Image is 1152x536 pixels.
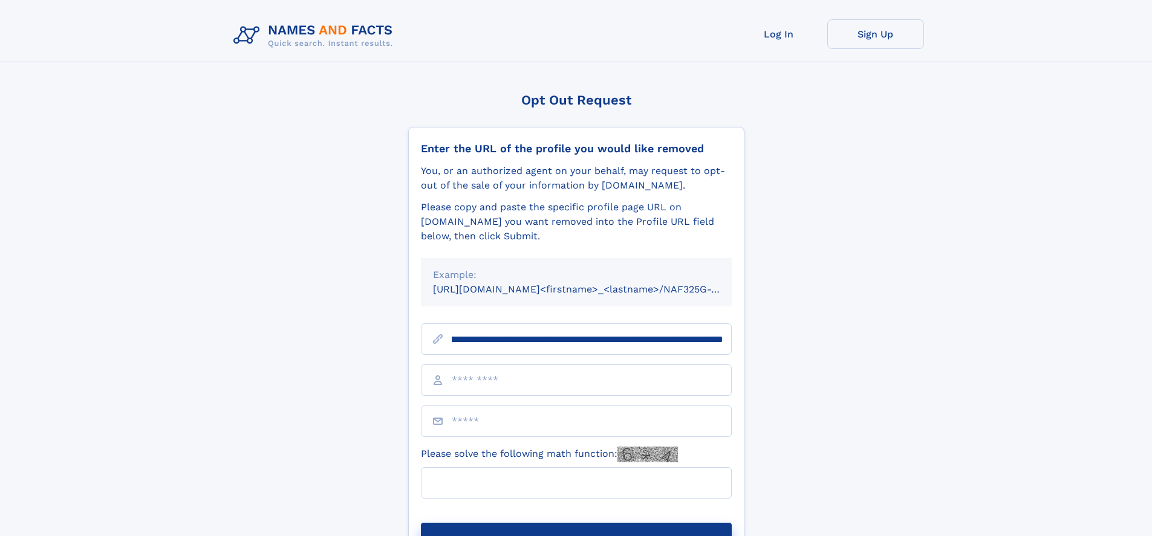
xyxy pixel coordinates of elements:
[433,283,755,295] small: [URL][DOMAIN_NAME]<firstname>_<lastname>/NAF325G-xxxxxxxx
[433,268,720,282] div: Example:
[731,19,827,49] a: Log In
[421,200,732,244] div: Please copy and paste the specific profile page URL on [DOMAIN_NAME] you want removed into the Pr...
[408,92,744,108] div: Opt Out Request
[421,142,732,155] div: Enter the URL of the profile you would like removed
[421,164,732,193] div: You, or an authorized agent on your behalf, may request to opt-out of the sale of your informatio...
[421,447,678,462] label: Please solve the following math function:
[229,19,403,52] img: Logo Names and Facts
[827,19,924,49] a: Sign Up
